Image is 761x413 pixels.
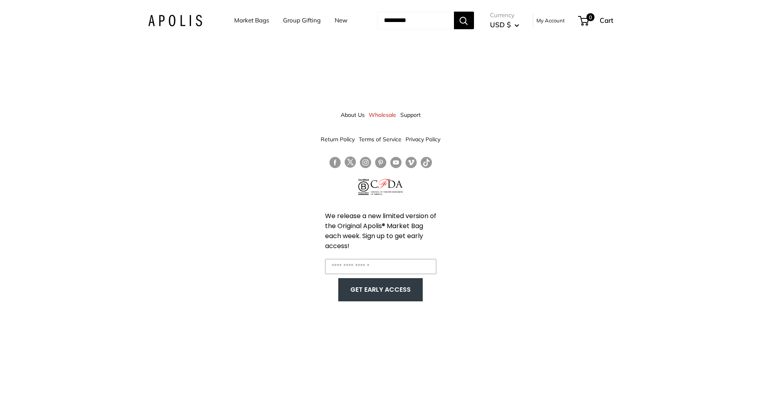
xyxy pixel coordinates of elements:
a: My Account [536,16,565,25]
a: Privacy Policy [406,132,440,146]
button: USD $ [490,18,519,31]
a: New [335,15,347,26]
a: Follow us on Facebook [329,156,341,168]
a: Market Bags [234,15,269,26]
a: Wholesale [369,108,396,122]
a: Return Policy [321,132,355,146]
a: Follow us on Tumblr [421,156,432,168]
a: Follow us on Twitter [345,156,356,171]
a: About Us [341,108,365,122]
a: Support [400,108,421,122]
a: Follow us on Pinterest [375,156,386,168]
a: Follow us on YouTube [390,156,402,168]
span: USD $ [490,20,511,29]
a: Follow us on Vimeo [406,156,417,168]
a: 0 Cart [579,14,613,27]
a: Terms of Service [359,132,402,146]
span: 0 [586,13,594,21]
a: Follow us on Instagram [360,156,371,168]
span: Currency [490,10,519,21]
span: We release a new limited version of the Original Apolis® Market Bag each week. Sign up to get ear... [325,211,436,251]
a: Group Gifting [283,15,321,26]
img: Council of Fashion Designers of America Member [371,179,402,195]
input: Search... [377,12,454,29]
button: Search [454,12,474,29]
button: GET EARLY ACCESS [346,282,415,297]
img: Apolis [148,15,202,26]
img: Certified B Corporation [358,179,369,195]
input: Enter your email [325,259,436,274]
span: Cart [600,16,613,24]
